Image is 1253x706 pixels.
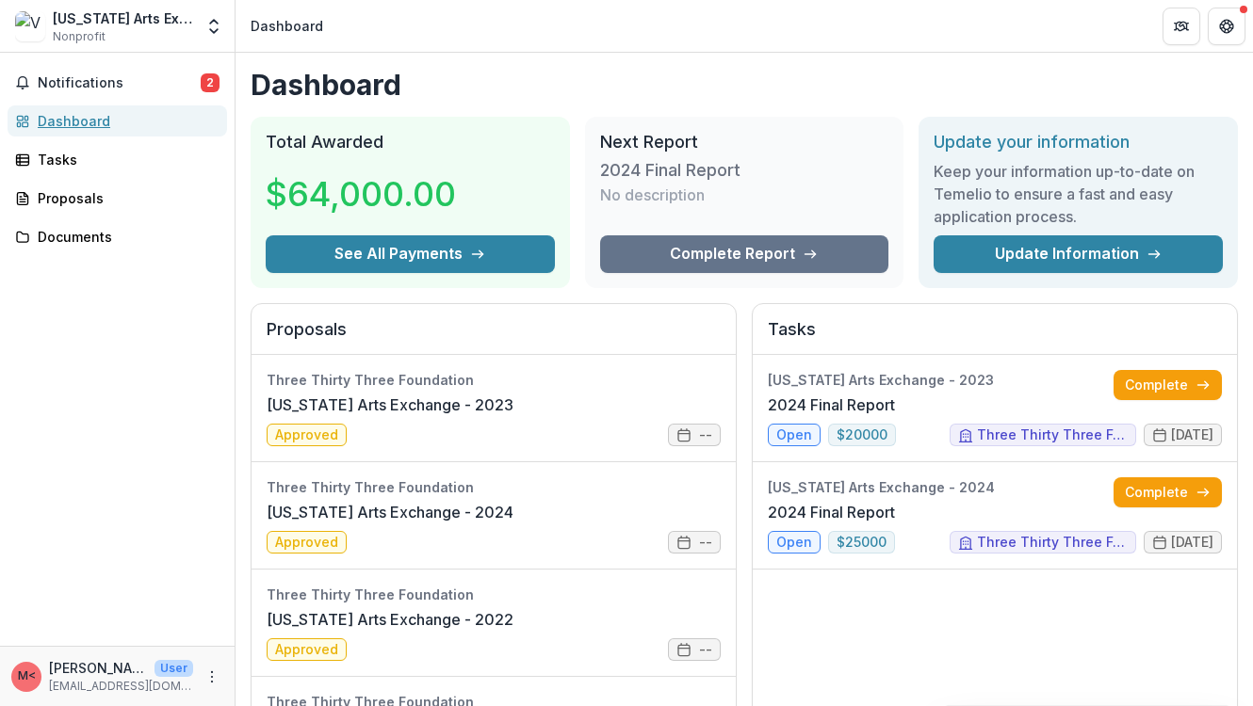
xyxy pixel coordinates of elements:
button: More [201,666,223,688]
h3: 2024 Final Report [600,160,741,181]
h2: Next Report [600,132,889,152]
h2: Update your information [934,132,1223,152]
button: Open entity switcher [201,8,227,45]
button: Partners [1163,8,1200,45]
span: 2 [201,73,220,92]
a: Complete Report [600,235,889,273]
div: Dashboard [251,16,323,36]
a: [US_STATE] Arts Exchange - 2022 [267,608,513,631]
p: User [155,660,193,677]
span: Notifications [38,75,201,91]
a: Dashboard [8,105,227,136]
h1: Dashboard [251,68,1238,102]
a: 2024 Final Report [768,501,895,523]
h2: Total Awarded [266,132,555,152]
a: 2024 Final Report [768,393,895,416]
div: Dashboard [38,111,212,131]
a: [US_STATE] Arts Exchange - 2024 [267,501,513,523]
img: Vermont Arts Exchange [15,11,45,41]
p: [PERSON_NAME] <[EMAIL_ADDRESS][DOMAIN_NAME]> [49,658,147,678]
div: Proposals [38,188,212,208]
a: Complete [1114,477,1222,507]
h2: Proposals [267,319,721,355]
p: No description [600,184,705,206]
a: Update Information [934,235,1223,273]
div: Documents [38,227,212,247]
h2: Tasks [768,319,1222,355]
span: Nonprofit [53,28,106,45]
button: See All Payments [266,235,555,273]
div: [US_STATE] Arts Exchange [53,8,193,28]
nav: breadcrumb [243,12,331,40]
a: Complete [1114,370,1222,400]
h3: $64,000.00 [266,168,456,219]
div: Matthew Perry <matthewvae@comcast.net> [18,670,36,682]
a: Documents [8,221,227,252]
button: Notifications2 [8,68,227,98]
a: Tasks [8,144,227,175]
a: Proposals [8,183,227,214]
h3: Keep your information up-to-date on Temelio to ensure a fast and easy application process. [934,160,1223,228]
button: Get Help [1208,8,1245,45]
a: [US_STATE] Arts Exchange - 2023 [267,393,513,416]
div: Tasks [38,150,212,169]
p: [EMAIL_ADDRESS][DOMAIN_NAME] [49,678,193,695]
